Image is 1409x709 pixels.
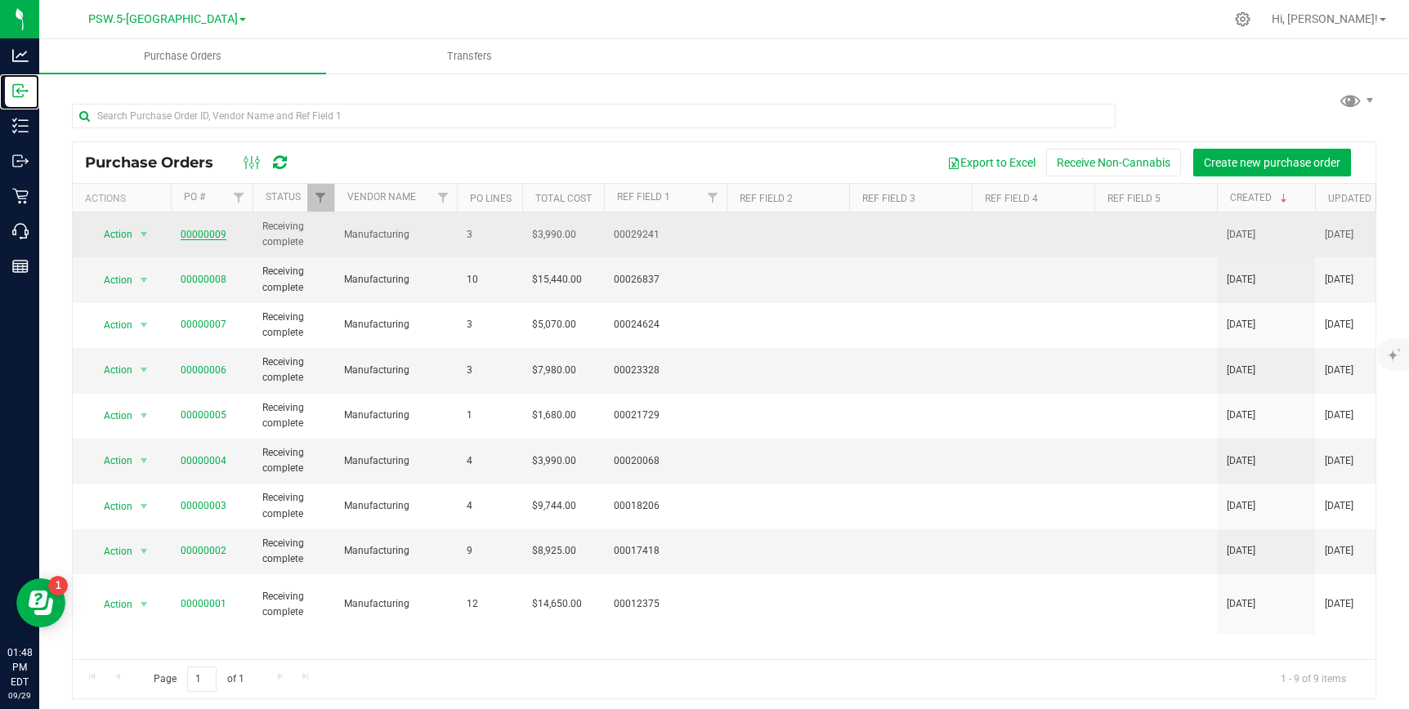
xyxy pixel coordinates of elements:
[1227,227,1255,243] span: [DATE]
[344,363,447,378] span: Manufacturing
[614,543,717,559] span: 00017418
[134,495,154,518] span: select
[89,314,133,337] span: Action
[532,498,576,514] span: $9,744.00
[1268,667,1359,691] span: 1 - 9 of 9 items
[181,319,226,330] a: 00000007
[262,490,324,521] span: Receiving complete
[85,154,230,172] span: Purchase Orders
[39,39,326,74] a: Purchase Orders
[344,408,447,423] span: Manufacturing
[532,408,576,423] span: $1,680.00
[262,536,324,567] span: Receiving complete
[1227,453,1255,469] span: [DATE]
[134,314,154,337] span: select
[532,453,576,469] span: $3,990.00
[425,49,514,64] span: Transfers
[184,191,205,203] a: PO #
[89,359,133,381] span: Action
[134,449,154,472] span: select
[430,184,457,212] a: Filter
[262,310,324,341] span: Receiving complete
[262,264,324,295] span: Receiving complete
[326,39,613,74] a: Transfers
[700,184,727,212] a: Filter
[89,449,133,472] span: Action
[134,359,154,381] span: select
[617,191,670,203] a: Ref Field 1
[12,188,29,204] inline-svg: Retail
[226,184,253,212] a: Filter
[344,543,447,559] span: Manufacturing
[614,363,717,378] span: 00023328
[85,193,164,204] div: Actions
[1204,156,1340,169] span: Create new purchase order
[532,543,576,559] span: $8,925.00
[262,219,324,250] span: Receiving complete
[344,596,447,612] span: Manufacturing
[937,149,1046,176] button: Export to Excel
[12,47,29,64] inline-svg: Analytics
[140,667,257,692] span: Page of 1
[181,229,226,240] a: 00000009
[307,184,334,212] a: Filter
[262,589,324,620] span: Receiving complete
[134,593,154,616] span: select
[1325,498,1353,514] span: [DATE]
[1328,193,1371,204] a: Updated
[1227,543,1255,559] span: [DATE]
[1193,149,1351,176] button: Create new purchase order
[467,272,512,288] span: 10
[614,272,717,288] span: 00026837
[12,118,29,134] inline-svg: Inventory
[262,400,324,431] span: Receiving complete
[535,193,592,204] a: Total Cost
[262,445,324,476] span: Receiving complete
[48,576,68,595] iframe: Resource center unread badge
[1227,498,1255,514] span: [DATE]
[344,227,447,243] span: Manufacturing
[134,223,154,246] span: select
[1230,192,1290,203] a: Created
[262,354,324,386] span: Receiving complete
[181,545,226,556] a: 00000002
[181,455,226,466] a: 00000004
[1046,149,1181,176] button: Receive Non-Cannabis
[985,193,1038,204] a: Ref Field 4
[467,453,512,469] span: 4
[347,191,416,203] a: Vendor Name
[614,408,717,423] span: 00021729
[7,645,32,689] p: 01:48 PM EDT
[467,498,512,514] span: 4
[72,104,1116,128] input: Search Purchase Order ID, Vendor Name and Ref Field 1
[344,272,447,288] span: Manufacturing
[614,453,717,469] span: 00020068
[181,500,226,511] a: 00000003
[89,540,133,563] span: Action
[1227,272,1255,288] span: [DATE]
[1272,12,1378,25] span: Hi, [PERSON_NAME]!
[89,223,133,246] span: Action
[134,540,154,563] span: select
[467,596,512,612] span: 12
[1325,227,1353,243] span: [DATE]
[1227,363,1255,378] span: [DATE]
[7,689,32,702] p: 09/29
[614,227,717,243] span: 00029241
[1232,11,1253,27] div: Manage settings
[470,193,512,204] a: PO Lines
[1227,408,1255,423] span: [DATE]
[614,596,717,612] span: 00012375
[344,453,447,469] span: Manufacturing
[467,363,512,378] span: 3
[1227,317,1255,332] span: [DATE]
[181,364,226,376] a: 00000006
[187,667,217,692] input: 1
[862,193,915,204] a: Ref Field 3
[614,317,717,332] span: 00024624
[1325,543,1353,559] span: [DATE]
[1325,317,1353,332] span: [DATE]
[12,223,29,239] inline-svg: Call Center
[1325,408,1353,423] span: [DATE]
